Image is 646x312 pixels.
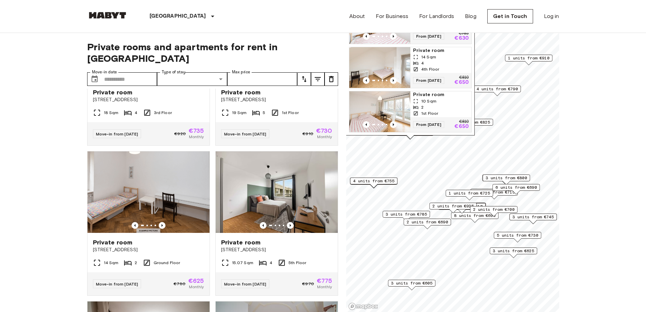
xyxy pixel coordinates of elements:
span: 14 Sqm [104,260,119,266]
span: €920 [174,131,186,137]
button: tune [311,72,325,86]
a: Marketing picture of unit DE-02-026-02MPrevious imagePrevious imagePrivate room[STREET_ADDRESS]14... [87,151,210,296]
button: tune [325,72,338,86]
a: Mapbox logo [348,302,378,310]
div: Map marker [492,184,540,195]
span: Move-in from [DATE] [224,131,267,136]
div: Map marker [438,203,486,214]
span: Move-in from [DATE] [96,281,138,287]
span: Monthly [189,134,204,140]
button: Previous image [132,222,138,229]
button: Choose date [88,72,101,86]
span: Private room [221,88,261,96]
span: 4 [135,110,137,116]
div: Map marker [404,219,451,229]
span: 2 [135,260,137,266]
label: Move-in date [92,69,117,75]
div: Map marker [451,212,498,223]
div: Map marker [490,247,537,258]
span: [STREET_ADDRESS] [93,96,204,103]
span: 5 units from €730 [497,232,538,238]
div: Map marker [509,214,557,224]
img: Marketing picture of unit DE-02-023-004-01HF [216,151,338,233]
span: 1 units from €725 [449,190,490,196]
div: Map marker [494,232,541,242]
button: Previous image [390,121,397,128]
span: €970 [302,281,314,287]
p: €785 [458,32,468,36]
span: Private room [93,88,133,96]
span: Private room [93,238,133,246]
span: [STREET_ADDRESS] [93,246,204,253]
a: About [349,12,365,20]
a: Blog [465,12,476,20]
span: Monthly [317,134,332,140]
a: Marketing picture of unit DE-02-023-004-01HFPrevious imagePrevious imagePrivate room[STREET_ADDRE... [215,151,338,296]
span: Private rooms and apartments for rent in [GEOGRAPHIC_DATA] [87,41,338,64]
img: Marketing picture of unit DE-02-026-02M [87,151,210,233]
span: Move-in from [DATE] [224,281,267,287]
p: €650 [454,80,469,85]
span: €730 [316,128,332,134]
div: Map marker [505,55,552,65]
div: Map marker [429,203,477,213]
img: Marketing picture of unit DE-02-051-01M [349,91,410,132]
span: 4 units from €755 [353,178,394,184]
label: Max price [232,69,250,75]
span: 18 Sqm [104,110,119,116]
img: Habyt [87,12,128,19]
span: Monthly [317,284,332,290]
span: 6 units from €690 [495,184,537,190]
span: 4 [270,260,272,266]
span: 10 Sqm [421,98,436,104]
span: 4 units from €790 [476,86,518,92]
span: €775 [317,278,332,284]
p: [GEOGRAPHIC_DATA] [150,12,206,20]
span: 2 units from €825 [449,119,490,125]
a: Marketing picture of unit DE-02-050-01MPrevious imagePrevious imagePrivate room14 Sqm44th FloorFr... [349,47,472,88]
button: Previous image [363,77,370,84]
button: Previous image [260,222,267,229]
span: 5 units from €715 [473,189,515,195]
span: From [DATE] [413,77,444,84]
span: Ground Floor [154,260,180,266]
span: 3 units from €625 [493,248,534,254]
p: €810 [459,76,468,80]
span: €625 [188,278,204,284]
span: 4th Floor [421,66,439,72]
span: Monthly [189,284,204,290]
div: Map marker [383,211,430,221]
span: From [DATE] [413,33,444,40]
button: Previous image [363,121,370,128]
span: 3 units from €800 [486,175,527,181]
span: 2 [421,104,424,110]
span: €780 [174,281,185,287]
span: €735 [189,128,204,134]
span: 3 units from €810 [441,203,483,209]
span: 3 units from €785 [386,211,427,217]
span: From [DATE] [413,121,444,128]
div: Map marker [438,203,486,213]
span: €910 [302,131,313,137]
span: Move-in from [DATE] [96,131,138,136]
div: Map marker [470,206,517,217]
span: [STREET_ADDRESS] [221,96,332,103]
a: Log in [544,12,559,20]
p: €650 [454,124,469,129]
div: Map marker [350,178,397,188]
span: 1st Floor [282,110,299,116]
img: Marketing picture of unit DE-02-050-01M [349,47,410,88]
span: 3rd Floor [154,110,172,116]
span: 19 Sqm [232,110,247,116]
a: For Business [376,12,408,20]
button: Previous image [159,222,165,229]
span: [STREET_ADDRESS] [221,246,332,253]
span: 15.07 Sqm [232,260,253,266]
span: 14 Sqm [421,54,436,60]
span: 5th Floor [289,260,306,266]
button: Previous image [390,77,397,84]
div: Map marker [482,175,530,185]
span: 4 [421,60,424,66]
p: €810 [459,120,468,124]
span: Private room [221,238,261,246]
